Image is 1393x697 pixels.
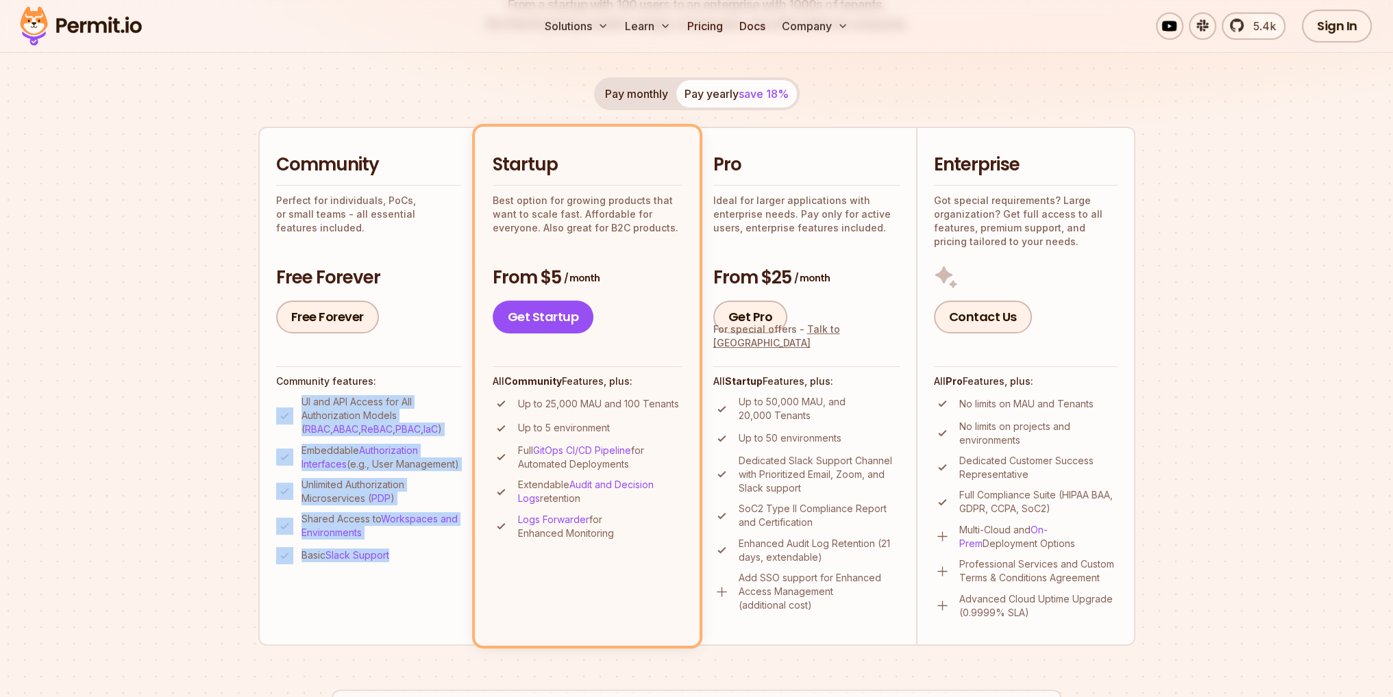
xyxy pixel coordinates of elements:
a: Authorization Interfaces [301,444,418,470]
h3: Free Forever [276,266,461,290]
h2: Enterprise [934,153,1118,177]
p: Got special requirements? Large organization? Get full access to all features, premium support, a... [934,194,1118,249]
a: ReBAC [361,423,393,435]
a: GitOps CI/CD Pipeline [533,444,631,456]
p: Enhanced Audit Log Retention (21 days, extendable) [739,537,900,564]
button: Pay monthly [597,80,676,107]
p: Up to 5 environment [518,421,610,435]
p: Best option for growing products that want to scale fast. Affordable for everyone. Also great for... [493,194,682,235]
h4: All Features, plus: [934,375,1118,388]
h3: From $25 [713,266,900,290]
p: for Enhanced Monitoring [518,513,682,540]
h4: All Features, plus: [493,375,682,388]
p: Full for Automated Deployments [518,444,682,471]
a: IaC [423,423,438,435]
span: / month [564,271,600,285]
a: Sign In [1302,10,1372,42]
a: RBAC [305,423,330,435]
p: Dedicated Slack Support Channel with Prioritized Email, Zoom, and Slack support [739,454,900,495]
button: Learn [619,12,676,40]
a: On-Prem [959,524,1048,549]
strong: Pro [946,375,963,387]
button: Solutions [539,12,614,40]
p: Perfect for individuals, PoCs, or small teams - all essential features included. [276,194,461,235]
span: 5.4k [1245,18,1276,34]
p: Unlimited Authorization Microservices ( ) [301,478,461,505]
a: PBAC [395,423,421,435]
p: Up to 50 environments [739,431,841,445]
p: Up to 50,000 MAU, and 20,000 Tenants [739,395,900,422]
h3: From $5 [493,266,682,290]
div: For special offers - [713,322,900,350]
p: SoC2 Type II Compliance Report and Certification [739,502,900,529]
h4: Community features: [276,375,461,388]
p: Professional Services and Custom Terms & Conditions Agreement [959,557,1118,585]
h4: All Features, plus: [713,375,900,388]
p: Add SSO support for Enhanced Access Management (additional cost) [739,571,900,612]
p: Ideal for larger applications with enterprise needs. Pay only for active users, enterprise featur... [713,194,900,235]
a: Get Startup [493,301,594,333]
a: Logs Forwarder [518,514,589,525]
a: Contact Us [934,301,1032,333]
a: Free Forever [276,301,379,333]
p: UI and API Access for All Authorization Models ( , , , , ) [301,395,461,436]
strong: Community [504,375,562,387]
button: Company [776,12,854,40]
a: 5.4k [1222,12,1285,40]
p: Advanced Cloud Uptime Upgrade (0.9999% SLA) [959,592,1118,620]
a: ABAC [333,423,358,435]
p: Basic [301,548,389,562]
h2: Community [276,153,461,177]
p: Multi-Cloud and Deployment Options [959,523,1118,550]
p: Up to 25,000 MAU and 100 Tenants [518,397,679,411]
a: Docs [734,12,771,40]
a: Audit and Decision Logs [518,479,654,504]
a: Get Pro [713,301,788,333]
p: No limits on projects and environments [959,420,1118,447]
p: Shared Access to [301,512,461,540]
p: Dedicated Customer Success Representative [959,454,1118,481]
a: PDP [371,492,391,504]
h2: Startup [493,153,682,177]
a: Pricing [682,12,728,40]
p: No limits on MAU and Tenants [959,397,1094,411]
img: Permit logo [14,3,148,49]
strong: Startup [725,375,763,387]
h2: Pro [713,153,900,177]
span: / month [794,271,830,285]
p: Full Compliance Suite (HIPAA BAA, GDPR, CCPA, SoC2) [959,488,1118,516]
a: Slack Support [325,549,389,561]
p: Embeddable (e.g., User Management) [301,444,461,471]
p: Extendable retention [518,478,682,505]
